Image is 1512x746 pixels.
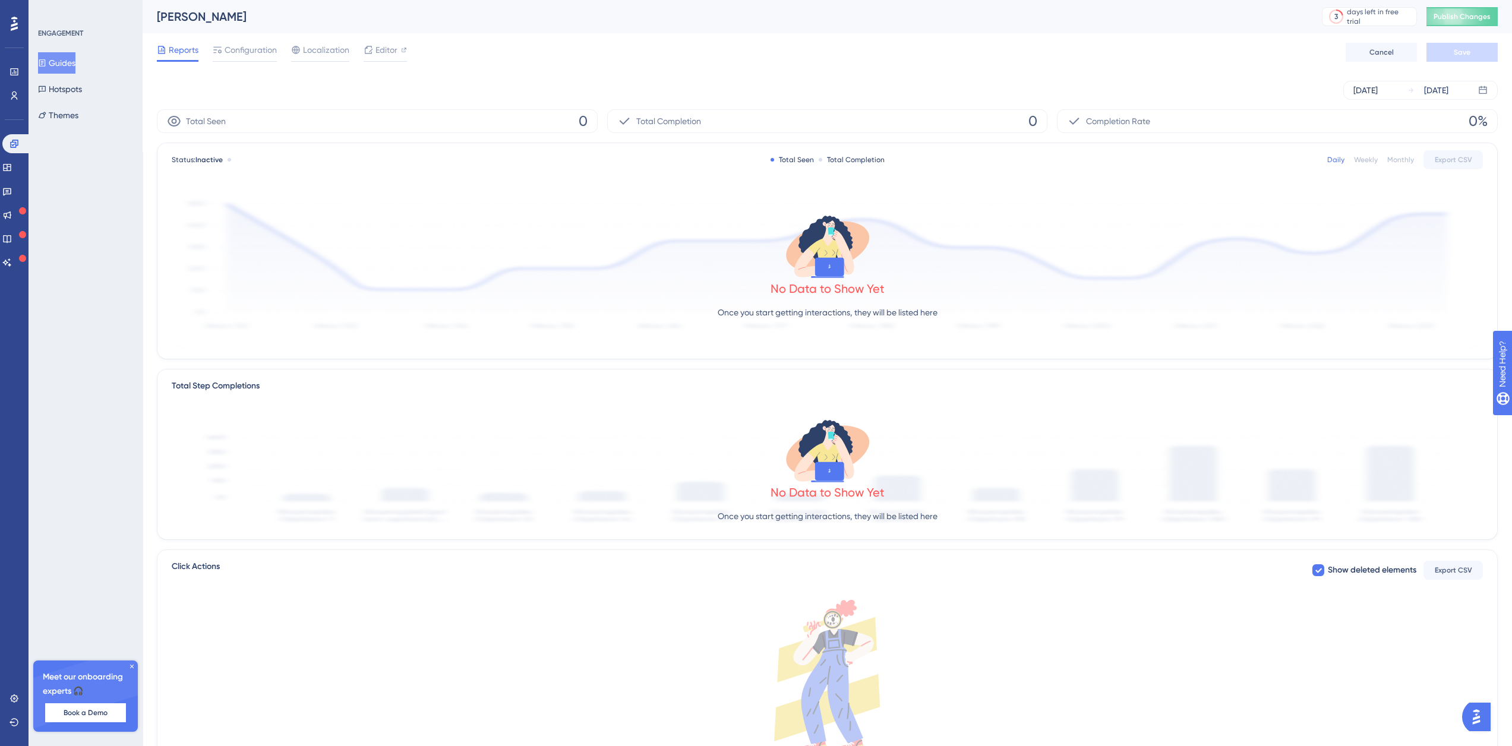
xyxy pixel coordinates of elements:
div: [PERSON_NAME] [157,8,1292,25]
span: Localization [303,43,349,57]
span: Reports [169,43,198,57]
span: Show deleted elements [1328,563,1416,577]
button: Hotspots [38,78,82,100]
button: Themes [38,105,78,126]
div: Total Step Completions [172,379,260,393]
div: ENGAGEMENT [38,29,83,38]
div: days left in free trial [1347,7,1413,26]
button: Export CSV [1423,150,1483,169]
div: Monthly [1387,155,1414,165]
div: 3 [1334,12,1338,21]
span: Configuration [225,43,277,57]
div: No Data to Show Yet [771,280,885,297]
span: 0% [1469,112,1488,131]
span: Cancel [1369,48,1394,57]
span: Publish Changes [1434,12,1491,21]
div: Total Completion [819,155,885,165]
div: Total Seen [771,155,814,165]
p: Once you start getting interactions, they will be listed here [718,305,937,320]
div: Weekly [1354,155,1378,165]
span: Completion Rate [1086,114,1150,128]
div: Daily [1327,155,1344,165]
button: Cancel [1346,43,1417,62]
div: [DATE] [1353,83,1378,97]
div: [DATE] [1424,83,1448,97]
button: Publish Changes [1426,7,1498,26]
div: No Data to Show Yet [771,484,885,501]
span: Total Seen [186,114,226,128]
button: Export CSV [1423,561,1483,580]
span: Meet our onboarding experts 🎧 [43,670,128,698]
iframe: UserGuiding AI Assistant Launcher [1462,699,1498,735]
span: Export CSV [1435,565,1472,575]
span: Save [1454,48,1470,57]
span: 0 [1028,112,1037,131]
p: Once you start getting interactions, they will be listed here [718,509,937,523]
span: Total Completion [636,114,701,128]
span: Book a Demo [64,708,108,717]
button: Save [1426,43,1498,62]
span: Editor [375,43,397,57]
span: Need Help? [28,3,74,17]
button: Guides [38,52,75,74]
span: Status: [172,155,223,165]
span: Inactive [195,156,223,164]
span: Click Actions [172,559,220,581]
span: 0 [579,112,588,131]
button: Book a Demo [45,703,126,722]
span: Export CSV [1435,155,1472,165]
